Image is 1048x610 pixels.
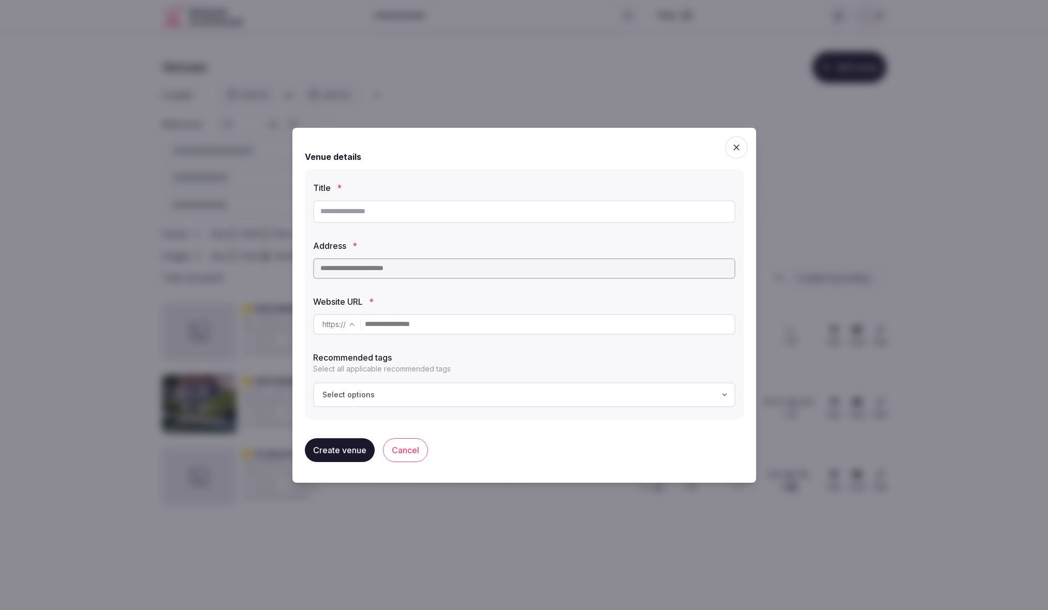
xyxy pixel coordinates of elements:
label: Recommended tags [313,353,735,362]
button: Select options [313,382,735,407]
button: Cancel [383,438,428,462]
label: Title [313,184,735,192]
button: Create venue [305,438,375,462]
h2: Venue details [305,151,361,163]
label: Website URL [313,297,735,306]
span: Select options [322,390,375,400]
label: Address [313,242,735,250]
p: Select all applicable recommended tags [313,364,735,374]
